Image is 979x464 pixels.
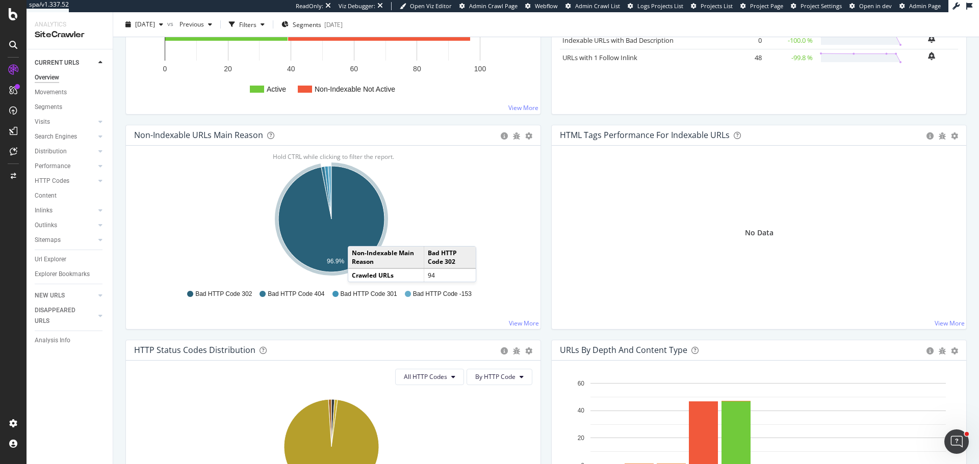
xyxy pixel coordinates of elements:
[764,49,815,66] td: -99.8 %
[535,2,558,10] span: Webflow
[35,58,95,68] a: CURRENT URLS
[341,290,397,298] span: Bad HTTP Code 301
[801,2,842,10] span: Project Settings
[508,103,538,112] a: View More
[35,72,106,83] a: Overview
[348,268,424,282] td: Crawled URLs
[724,32,764,49] td: 0
[560,345,687,355] div: URLs by Depth and Content Type
[509,319,539,327] a: View More
[469,2,518,10] span: Admin Crawl Page
[926,132,934,140] div: circle-info
[400,2,452,10] a: Open Viz Editor
[501,132,508,140] div: circle-info
[562,53,637,62] a: URLs with 1 Follow Inlink
[35,117,50,127] div: Visits
[350,65,358,73] text: 60
[944,429,969,454] iframe: Intercom live chat
[35,235,95,245] a: Sitemaps
[513,347,520,354] div: bug
[951,132,958,140] div: gear
[35,176,69,186] div: HTTP Codes
[167,19,175,28] span: vs
[35,269,90,280] div: Explorer Bookmarks
[35,190,106,201] a: Content
[939,132,946,140] div: bug
[35,58,79,68] div: CURRENT URLS
[791,2,842,10] a: Project Settings
[475,372,516,381] span: By HTTP Code
[324,20,343,29] div: [DATE]
[35,146,67,157] div: Distribution
[35,161,70,172] div: Performance
[35,254,66,265] div: Url Explorer
[939,347,946,354] div: bug
[951,347,958,354] div: gear
[525,132,532,140] div: gear
[35,146,95,157] a: Distribution
[35,102,62,113] div: Segments
[459,2,518,10] a: Admin Crawl Page
[691,2,733,10] a: Projects List
[701,2,733,10] span: Projects List
[565,2,620,10] a: Admin Crawl List
[135,20,155,29] span: 2025 Oct. 2nd
[413,65,421,73] text: 80
[562,36,674,45] a: Indexable URLs with Bad Description
[35,72,59,83] div: Overview
[293,20,321,29] span: Segments
[899,2,941,10] a: Admin Page
[163,65,167,73] text: 0
[35,220,95,231] a: Outlinks
[745,228,774,238] div: No Data
[859,2,892,10] span: Open in dev
[560,130,730,140] div: HTML Tags Performance for Indexable URLs
[35,205,95,216] a: Inlinks
[628,2,683,10] a: Logs Projects List
[35,335,70,346] div: Analysis Info
[35,87,67,98] div: Movements
[525,347,532,354] div: gear
[35,290,95,301] a: NEW URLS
[35,290,65,301] div: NEW URLS
[35,176,95,186] a: HTTP Codes
[296,2,323,10] div: ReadOnly:
[195,290,252,298] span: Bad HTTP Code 302
[35,102,106,113] a: Segments
[637,2,683,10] span: Logs Projects List
[395,369,464,385] button: All HTTP Codes
[578,434,585,442] text: 20
[424,247,476,268] td: Bad HTTP Code 302
[578,380,585,387] text: 60
[35,20,105,29] div: Analytics
[35,235,61,245] div: Sitemaps
[121,16,167,33] button: [DATE]
[327,258,344,265] text: 96.9%
[724,49,764,66] td: 48
[404,372,447,381] span: All HTTP Codes
[35,190,57,201] div: Content
[578,407,585,414] text: 40
[267,85,286,93] text: Active
[424,268,476,282] td: 94
[525,2,558,10] a: Webflow
[909,2,941,10] span: Admin Page
[35,131,77,142] div: Search Engines
[287,65,295,73] text: 40
[467,369,532,385] button: By HTTP Code
[35,205,53,216] div: Inlinks
[134,162,529,280] svg: A chart.
[225,16,269,33] button: Filters
[35,305,86,326] div: DISAPPEARED URLS
[175,20,204,29] span: Previous
[175,16,216,33] button: Previous
[134,130,263,140] div: Non-Indexable URLs Main Reason
[410,2,452,10] span: Open Viz Editor
[740,2,783,10] a: Project Page
[750,2,783,10] span: Project Page
[268,290,324,298] span: Bad HTTP Code 404
[224,65,232,73] text: 20
[849,2,892,10] a: Open in dev
[35,269,106,280] a: Explorer Bookmarks
[35,161,95,172] a: Performance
